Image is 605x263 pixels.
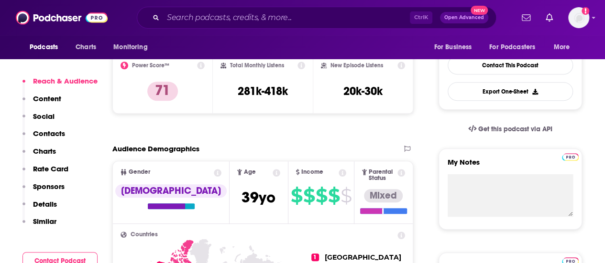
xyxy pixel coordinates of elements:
[69,38,102,56] a: Charts
[311,253,319,261] span: 1
[23,38,70,56] button: open menu
[22,147,56,164] button: Charts
[568,7,589,28] button: Show profile menu
[112,144,199,153] h2: Audience Demographics
[448,158,573,174] label: My Notes
[129,169,150,175] span: Gender
[22,112,55,129] button: Social
[369,169,396,181] span: Parental Status
[22,200,57,217] button: Details
[22,129,65,147] button: Contacts
[33,94,61,103] p: Content
[328,188,340,203] span: $
[22,182,65,200] button: Sponsors
[444,15,484,20] span: Open Advanced
[132,62,169,69] h2: Power Score™
[113,41,147,54] span: Monitoring
[33,76,98,85] p: Reach & Audience
[434,41,472,54] span: For Business
[147,82,178,101] p: 71
[33,164,68,173] p: Rate Card
[33,200,57,209] p: Details
[471,6,488,15] span: New
[483,38,549,56] button: open menu
[568,7,589,28] img: User Profile
[22,94,61,112] button: Content
[330,62,383,69] h2: New Episode Listens
[244,169,256,175] span: Age
[448,56,573,74] a: Contact This Podcast
[22,76,98,94] button: Reach & Audience
[410,11,432,24] span: Ctrl K
[303,188,315,203] span: $
[582,7,589,15] svg: Add a profile image
[341,188,352,203] span: $
[33,129,65,138] p: Contacts
[22,217,56,234] button: Similar
[115,184,227,198] div: [DEMOGRAPHIC_DATA]
[364,189,403,202] div: Mixed
[30,41,58,54] span: Podcasts
[448,82,573,101] button: Export One-Sheet
[440,12,488,23] button: Open AdvancedNew
[316,188,327,203] span: $
[131,231,158,238] span: Countries
[137,7,496,29] div: Search podcasts, credits, & more...
[291,188,302,203] span: $
[547,38,582,56] button: open menu
[343,84,383,98] h3: 20k-30k
[33,147,56,156] p: Charts
[33,112,55,121] p: Social
[542,10,557,26] a: Show notifications dropdown
[562,152,579,161] a: Pro website
[22,164,68,182] button: Rate Card
[325,253,401,262] span: [GEOGRAPHIC_DATA]
[554,41,570,54] span: More
[16,9,108,27] img: Podchaser - Follow, Share and Rate Podcasts
[33,182,65,191] p: Sponsors
[163,10,410,25] input: Search podcasts, credits, & more...
[33,217,56,226] p: Similar
[301,169,323,175] span: Income
[518,10,534,26] a: Show notifications dropdown
[568,7,589,28] span: Logged in as SarahCBreivogel
[238,84,288,98] h3: 281k-418k
[76,41,96,54] span: Charts
[461,117,560,141] a: Get this podcast via API
[478,125,552,133] span: Get this podcast via API
[242,188,275,207] span: 39 yo
[489,41,535,54] span: For Podcasters
[427,38,484,56] button: open menu
[562,153,579,161] img: Podchaser Pro
[107,38,160,56] button: open menu
[230,62,284,69] h2: Total Monthly Listens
